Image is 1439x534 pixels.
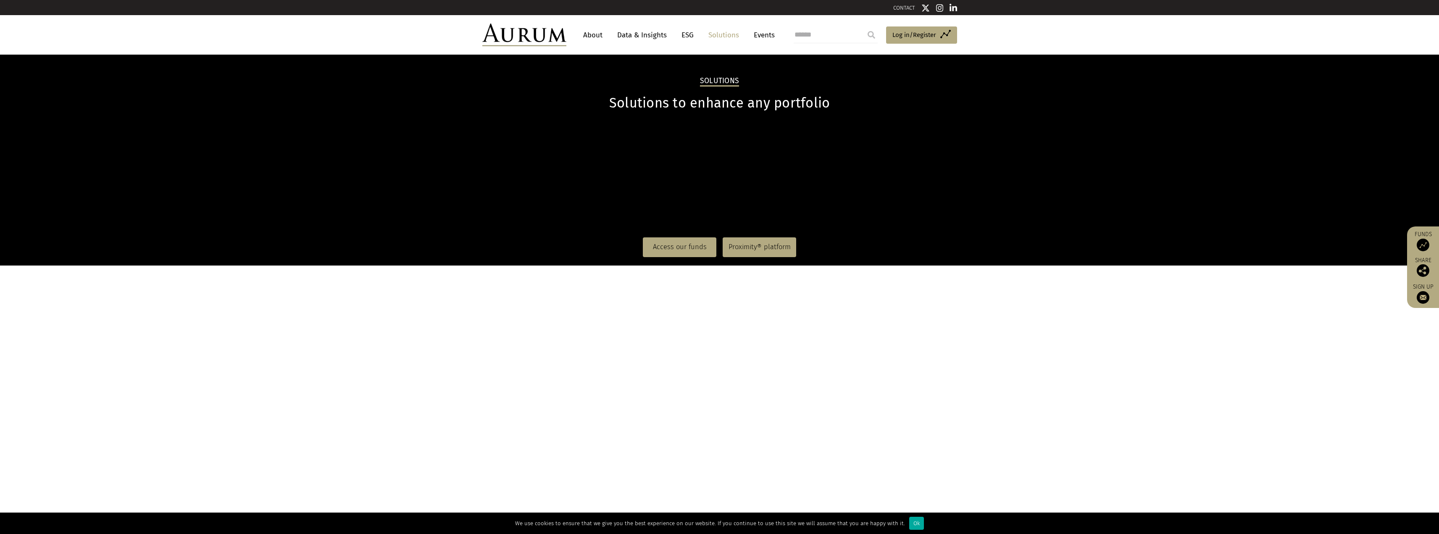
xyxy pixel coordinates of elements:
h1: Solutions to enhance any portfolio [482,95,957,111]
span: Log in/Register [892,30,936,40]
a: Proximity® platform [723,237,796,257]
img: Instagram icon [936,4,944,12]
a: CONTACT [893,5,915,11]
img: Linkedin icon [950,4,957,12]
h2: Solutions [700,76,739,87]
a: ESG [677,27,698,43]
img: Aurum [482,24,566,46]
a: Access our funds [643,237,716,257]
a: Events [750,27,775,43]
div: Share [1411,258,1435,277]
a: Log in/Register [886,26,957,44]
a: Sign up [1411,283,1435,304]
div: Ok [909,517,924,530]
input: Submit [863,26,880,43]
img: Access Funds [1417,239,1429,251]
a: Funds [1411,231,1435,251]
a: About [579,27,607,43]
a: Data & Insights [613,27,671,43]
img: Sign up to our newsletter [1417,291,1429,304]
img: Share this post [1417,264,1429,277]
a: Solutions [704,27,743,43]
img: Twitter icon [921,4,930,12]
